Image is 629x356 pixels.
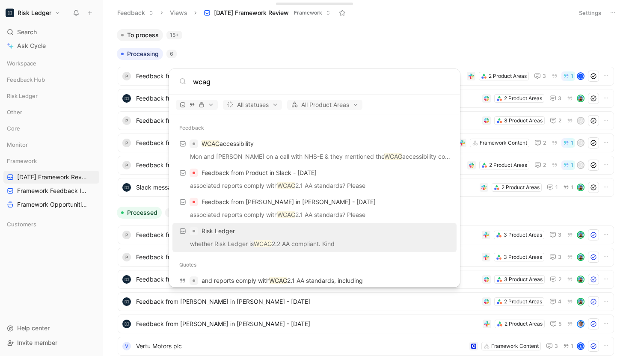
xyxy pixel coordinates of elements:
mark: WCAG [277,182,295,189]
mark: WCAG [384,153,402,160]
mark: WCAG [277,211,295,218]
span: Risk Ledger [202,227,235,234]
span: Feedback from [PERSON_NAME] in [PERSON_NAME] - [DATE] [202,198,376,205]
a: Risk Ledgerwhether Risk Ledger isWCAG2.2 AA compliant. Kind [172,223,457,252]
input: Type a command or search anything [193,77,450,87]
a: Feedback from [PERSON_NAME] in [PERSON_NAME] - [DATE]associated reports comply withWCAG2.1 AA sta... [172,194,457,223]
a: Feedback from Product in Slack - [DATE]associated reports comply withWCAG2.1 AA standards? Please [172,165,457,194]
button: All Product Areas [287,100,362,110]
a: WCAGaccessibilityMon and [PERSON_NAME] on a call with NHS-E & they mentioned theWCAGaccessibility... [172,136,457,165]
button: All statuses [223,100,282,110]
p: accessibility [202,139,254,149]
span: All statuses [227,100,278,110]
p: whether Risk Ledger is 2.2 AA compliant. Kind [175,239,454,252]
p: Mon and [PERSON_NAME] on a call with NHS-E & they mentioned the accessibility compliance requirem... [175,151,454,164]
div: Feedback [169,120,460,136]
p: and reports comply with 2.1 AA standards, including [202,276,363,286]
p: associated reports comply with 2.1 AA standards? Please [175,181,454,193]
mark: WCAG [254,240,272,247]
span: Feedback from Product in Slack - [DATE] [202,169,317,176]
mark: WCAG [202,140,220,147]
mark: WCAG [269,277,287,284]
span: All Product Areas [291,100,359,110]
a: and reports comply withWCAG2.1 AA standards, includingand reports comply withWCAG2.1 AA standards... [172,273,457,302]
p: associated reports comply with 2.1 AA standards? Please [175,210,454,222]
div: Quotes [169,257,460,273]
